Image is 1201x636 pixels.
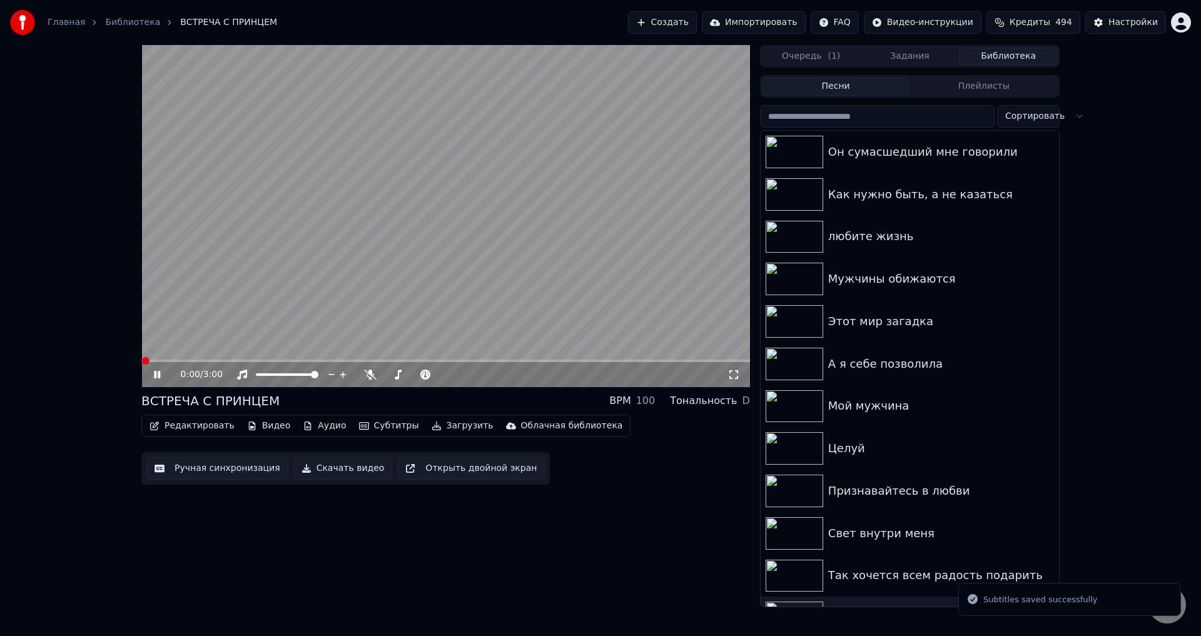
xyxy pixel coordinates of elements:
nav: breadcrumb [48,16,277,29]
button: Плейлисты [910,78,1058,96]
button: Аудио [298,417,351,435]
div: Настройки [1108,16,1158,29]
a: Библиотека [105,16,160,29]
div: любите жизнь [828,228,1054,245]
button: Задания [861,48,960,66]
div: Целуй [828,440,1054,457]
button: Субтитры [354,417,424,435]
button: Библиотека [959,48,1058,66]
button: Загрузить [427,417,499,435]
span: Кредиты [1010,16,1050,29]
button: Импортировать [702,11,806,34]
button: Открыть двойной экран [397,457,545,480]
span: 3:00 [203,368,223,381]
div: BPM [609,393,631,408]
div: D [742,393,750,408]
div: Мужчины обижаются [828,270,1054,288]
div: А я себе позволила [828,355,1054,373]
button: Песни [762,78,910,96]
div: / [181,368,211,381]
img: youka [10,10,35,35]
button: Видео [242,417,296,435]
div: Этот мир загадка [828,313,1054,330]
span: ( 1 ) [828,50,840,63]
div: Признавайтесь в любви [828,482,1054,500]
div: ВСТРЕЧА С ПРИНЦЕМ [141,392,280,410]
span: 494 [1055,16,1072,29]
div: Так хочется всем радость подарить [828,567,1054,584]
div: Тональность [670,393,737,408]
button: Создать [628,11,697,34]
button: Ручная синхронизация [146,457,288,480]
button: Видео-инструкции [864,11,981,34]
div: Облачная библиотека [521,420,623,432]
button: Скачать видео [293,457,393,480]
button: Кредиты494 [986,11,1080,34]
a: Главная [48,16,85,29]
div: Он сумасшедший мне говорили [828,143,1054,161]
button: Редактировать [144,417,240,435]
div: Как нужно быть, а не казаться [828,186,1054,203]
div: Свет внутри меня [828,525,1054,542]
div: Мой мужчина [828,397,1054,415]
button: Очередь [762,48,861,66]
button: Настройки [1085,11,1166,34]
div: Subtitles saved successfully [983,593,1097,606]
div: 100 [636,393,656,408]
button: FAQ [811,11,859,34]
span: ВСТРЕЧА С ПРИНЦЕМ [180,16,277,29]
span: Сортировать [1005,110,1065,123]
span: 0:00 [181,368,200,381]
